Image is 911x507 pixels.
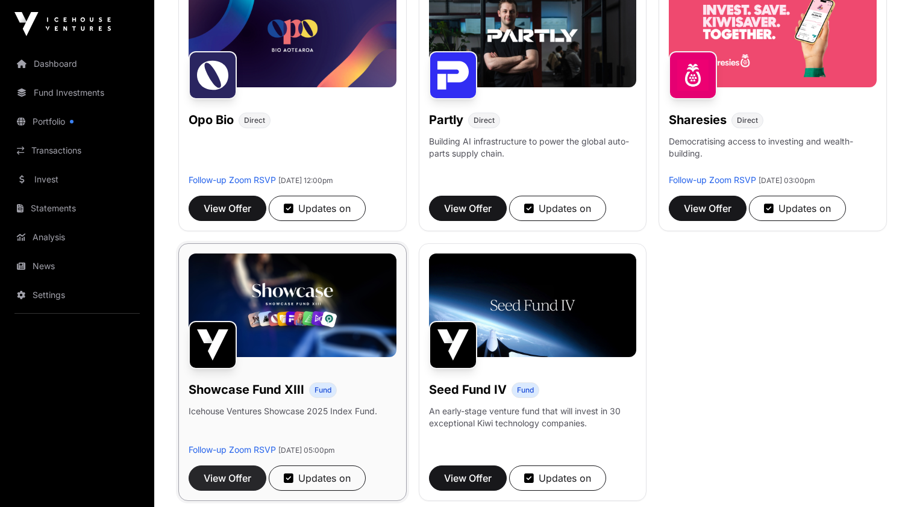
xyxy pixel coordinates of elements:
[189,465,266,491] button: View Offer
[244,116,265,125] span: Direct
[429,253,637,357] img: Seed-Fund-4_Banner.jpg
[429,321,477,369] img: Seed Fund IV
[10,195,145,222] a: Statements
[10,51,145,77] a: Dashboard
[189,175,276,185] a: Follow-up Zoom RSVP
[524,201,591,216] div: Updates on
[10,137,145,164] a: Transactions
[284,471,351,485] div: Updates on
[851,449,911,507] iframe: Chat Widget
[189,51,237,99] img: Opo Bio
[278,176,333,185] span: [DATE] 12:00pm
[749,196,846,221] button: Updates on
[10,224,145,250] a: Analysis
[269,196,366,221] button: Updates on
[278,446,335,455] span: [DATE] 05:00pm
[759,176,815,185] span: [DATE] 03:00pm
[684,201,731,216] span: View Offer
[189,405,377,417] p: Icehouse Ventures Showcase 2025 Index Fund.
[269,465,366,491] button: Updates on
[737,116,758,125] span: Direct
[10,282,145,308] a: Settings
[429,465,507,491] button: View Offer
[669,196,747,221] button: View Offer
[315,385,331,395] span: Fund
[509,196,606,221] button: Updates on
[509,465,606,491] button: Updates on
[429,196,507,221] button: View Offer
[189,111,234,128] h1: Opo Bio
[14,12,111,36] img: Icehouse Ventures Logo
[669,111,727,128] h1: Sharesies
[10,253,145,279] a: News
[429,405,637,429] p: An early-stage venture fund that will invest in 30 exceptional Kiwi technology companies.
[10,108,145,135] a: Portfolio
[669,51,717,99] img: Sharesies
[429,111,463,128] h1: Partly
[444,471,492,485] span: View Offer
[474,116,495,125] span: Direct
[189,321,237,369] img: Showcase Fund XIII
[10,166,145,193] a: Invest
[189,444,276,455] a: Follow-up Zoom RSVP
[429,135,637,174] p: Building AI infrastructure to power the global auto-parts supply chain.
[429,381,507,398] h1: Seed Fund IV
[669,135,877,174] p: Democratising access to investing and wealth-building.
[204,471,251,485] span: View Offer
[524,471,591,485] div: Updates on
[669,175,756,185] a: Follow-up Zoom RSVP
[764,201,831,216] div: Updates on
[189,381,304,398] h1: Showcase Fund XIII
[10,79,145,106] a: Fund Investments
[204,201,251,216] span: View Offer
[444,201,492,216] span: View Offer
[189,253,396,357] img: Showcase-Fund-Banner-1.jpg
[284,201,351,216] div: Updates on
[429,51,477,99] img: Partly
[517,385,534,395] span: Fund
[189,196,266,221] button: View Offer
